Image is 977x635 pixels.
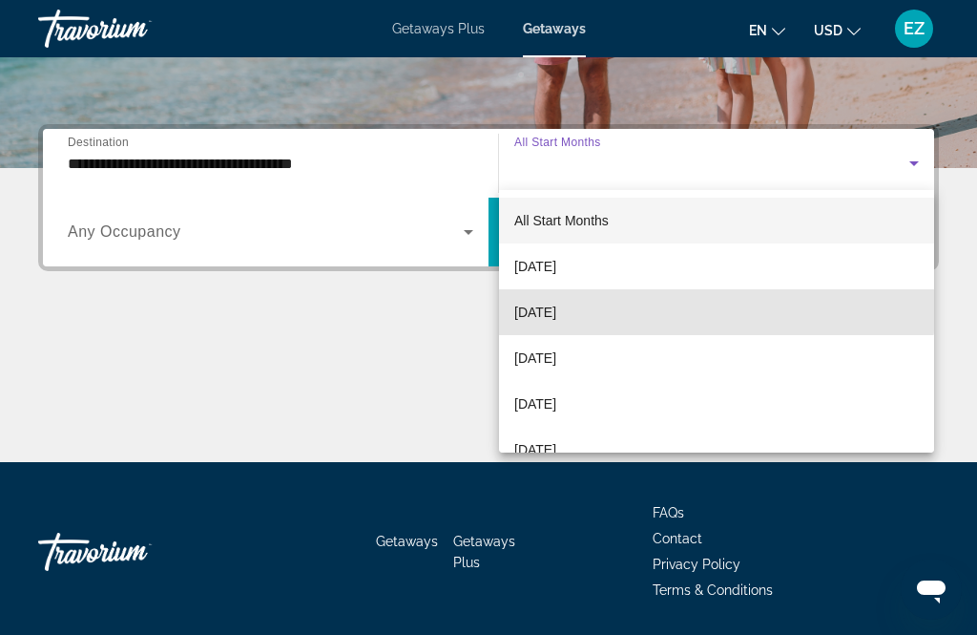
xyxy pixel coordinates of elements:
iframe: Button to launch messaging window [901,559,962,620]
span: All Start Months [514,213,609,228]
span: [DATE] [514,392,556,415]
span: [DATE] [514,255,556,278]
span: [DATE] [514,438,556,461]
span: [DATE] [514,301,556,324]
span: [DATE] [514,347,556,370]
